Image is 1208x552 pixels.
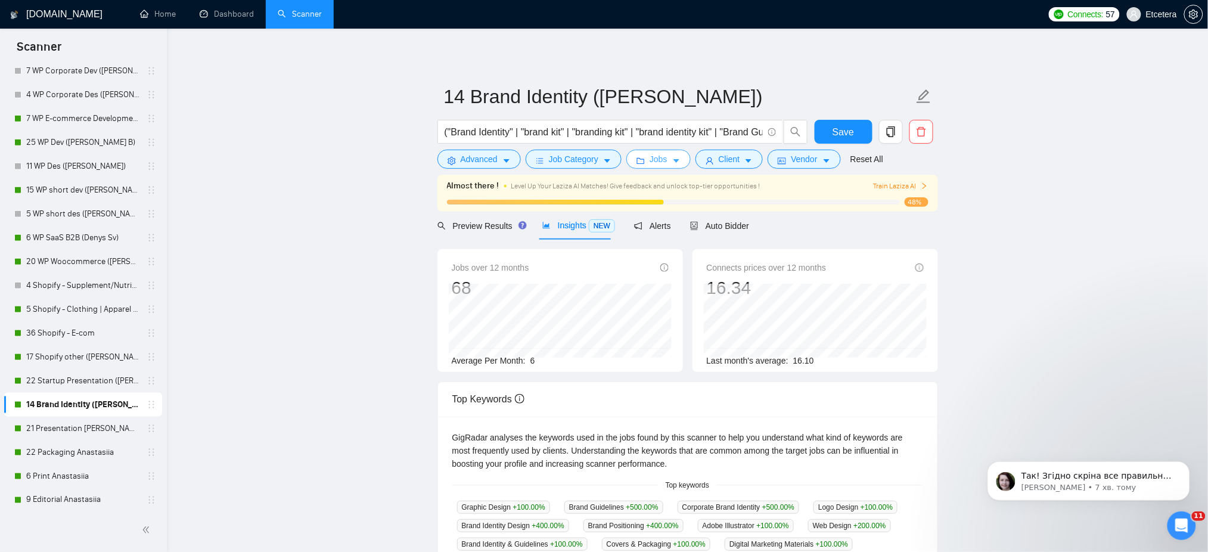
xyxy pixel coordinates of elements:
[816,540,848,548] span: +100.00 %
[147,448,156,457] span: holder
[1068,8,1104,21] span: Connects:
[142,524,154,536] span: double-left
[26,393,139,417] a: 14 Brand Identity ([PERSON_NAME])
[26,488,139,512] a: 9 Editorial Anastasiia
[452,356,526,365] span: Average Per Month:
[26,154,139,178] a: 11 WP Des ([PERSON_NAME])
[757,522,789,530] span: +100.00 %
[660,263,669,272] span: info-circle
[564,501,663,514] span: Brand Guidelines
[452,431,923,470] div: GigRadar analyses the keywords used in the jobs found by this scanner to help you understand what...
[200,9,254,19] a: dashboardDashboard
[916,89,931,104] span: edit
[707,277,827,299] div: 16.34
[26,131,139,154] a: 25 WP Dev ([PERSON_NAME] B)
[147,400,156,410] span: holder
[719,153,740,166] span: Client
[778,156,786,165] span: idcard
[515,394,524,404] span: info-circle
[147,90,156,100] span: holder
[626,150,691,169] button: folderJobscaret-down
[791,153,817,166] span: Vendor
[1192,511,1206,521] span: 11
[147,138,156,147] span: holder
[26,226,139,250] a: 6 WP SaaS B2B (Denys Sv)
[26,441,139,464] a: 22 Packaging Anastasiia
[447,179,499,193] span: Almost there !
[26,83,139,107] a: 4 WP Corporate Des ([PERSON_NAME])
[457,519,569,532] span: Brand Identity Design
[517,220,528,231] div: Tooltip anchor
[921,182,928,190] span: right
[147,424,156,433] span: holder
[26,178,139,202] a: 15 WP short dev ([PERSON_NAME] B)
[784,126,807,137] span: search
[636,156,645,165] span: folder
[147,352,156,362] span: holder
[448,156,456,165] span: setting
[909,120,933,144] button: delete
[457,538,588,551] span: Brand Identity & Guidelines
[147,185,156,195] span: holder
[542,221,615,230] span: Insights
[536,156,544,165] span: bars
[445,125,763,139] input: Search Freelance Jobs...
[815,120,872,144] button: Save
[147,376,156,386] span: holder
[52,46,206,57] p: Message from Iryna, sent 7 хв. тому
[690,221,749,231] span: Auto Bidder
[437,222,446,230] span: search
[706,156,714,165] span: user
[603,156,611,165] span: caret-down
[583,519,684,532] span: Brand Positioning
[784,120,808,144] button: search
[26,297,139,321] a: 5 Shopify - Clothing | Apparel Website
[744,156,753,165] span: caret-down
[26,417,139,441] a: 21 Presentation [PERSON_NAME]
[1184,10,1203,19] a: setting
[549,153,598,166] span: Job Category
[762,503,794,511] span: +500.00 %
[147,257,156,266] span: holder
[147,495,156,505] span: holder
[26,369,139,393] a: 22 Startup Presentation ([PERSON_NAME])
[602,538,710,551] span: Covers & Packaging
[646,522,678,530] span: +400.00 %
[461,153,498,166] span: Advanced
[52,35,204,92] span: Так! Згідно скріна все правильно. Ви використали 410 кредитів з 1150 наданих вам. Залишок кредиті...
[147,66,156,76] span: holder
[1185,10,1203,19] span: setting
[879,120,903,144] button: copy
[147,328,156,338] span: holder
[650,153,667,166] span: Jobs
[905,197,928,207] span: 48%
[26,107,139,131] a: 7 WP E-commerce Development ([PERSON_NAME] B)
[452,382,923,416] div: Top Keywords
[634,222,642,230] span: notification
[26,202,139,226] a: 5 WP short des ([PERSON_NAME])
[1106,8,1115,21] span: 57
[147,305,156,314] span: holder
[768,128,776,136] span: info-circle
[513,503,545,511] span: +100.00 %
[26,321,139,345] a: 36 Shopify - E-com
[698,519,794,532] span: Adobe Illustrator
[634,221,671,231] span: Alerts
[140,9,176,19] a: homeHome
[822,156,831,165] span: caret-down
[626,503,658,511] span: +500.00 %
[7,38,71,63] span: Scanner
[589,219,615,232] span: NEW
[659,480,716,491] span: Top keywords
[970,436,1208,520] iframe: Intercom notifications повідомлення
[833,125,854,139] span: Save
[147,472,156,481] span: holder
[532,522,564,530] span: +400.00 %
[452,277,529,299] div: 68
[542,221,551,230] span: area-chart
[678,501,799,514] span: Corporate Brand Identity
[695,150,763,169] button: userClientcaret-down
[26,345,139,369] a: 17 Shopify other ([PERSON_NAME])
